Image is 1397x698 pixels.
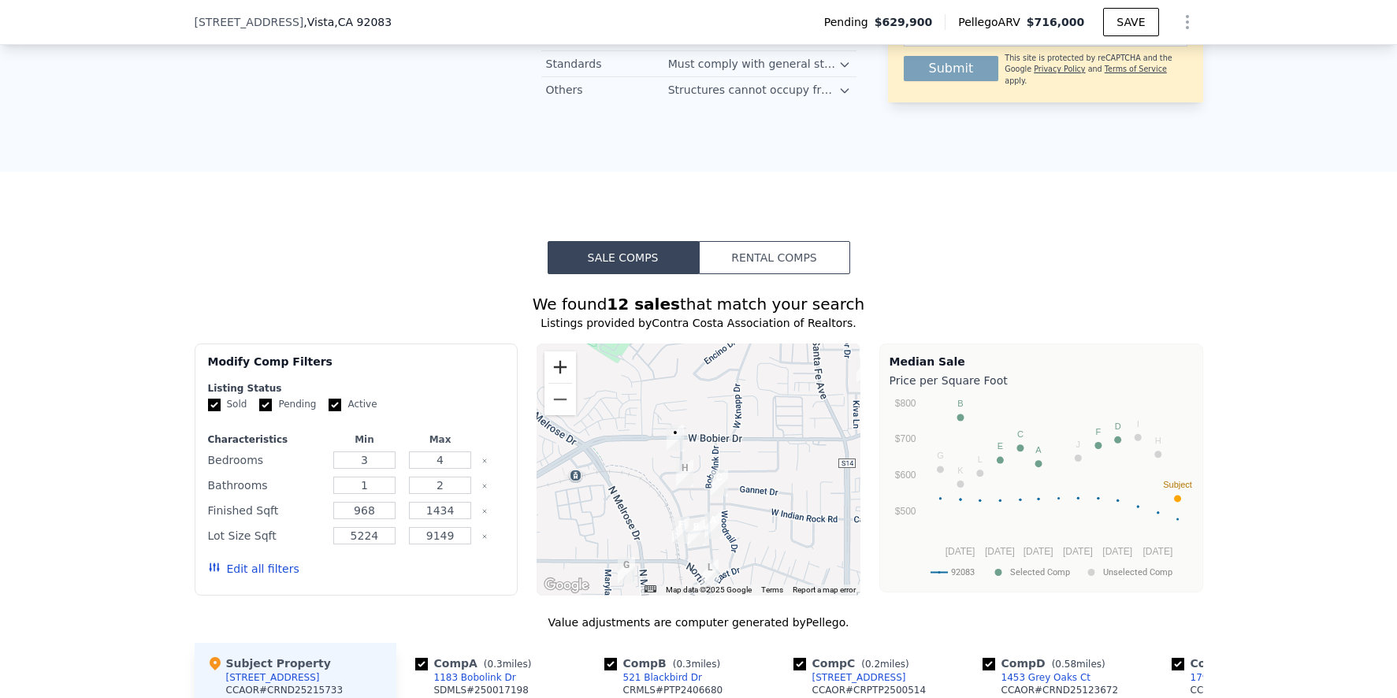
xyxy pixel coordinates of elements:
div: Listings provided by Contra Costa Association of Realtors . [195,315,1203,331]
label: Sold [208,398,247,411]
a: Report a map error [793,585,856,594]
text: B [957,399,963,408]
text: Selected Comp [1010,567,1070,577]
span: ( miles) [477,659,537,670]
button: Clear [481,533,488,540]
div: 1183 Bobolink Dr [434,671,516,684]
button: Clear [481,458,488,464]
div: SDMLS # 250017198 [434,684,529,696]
div: Comp C [793,655,916,671]
div: 1223 Maryland Dr [618,557,635,584]
a: 1453 Grey Oaks Ct [983,671,1091,684]
text: D [1114,421,1120,431]
div: 537 Ricebird Dr [676,460,693,487]
button: Rental Comps [699,241,850,274]
text: $500 [894,506,916,517]
text: E [997,441,1002,451]
div: This site is protected by reCAPTCHA and the Google and apply. [1005,53,1187,87]
div: 1618 Rush Ave [856,357,874,384]
text: C [1016,429,1023,439]
div: Price per Square Foot [890,369,1193,392]
div: Comp A [415,655,538,671]
div: Lot Size Sqft [208,525,324,547]
span: [STREET_ADDRESS] [195,14,304,30]
div: Characteristics [208,433,324,446]
input: Active [329,399,341,411]
span: Map data ©2025 Google [666,585,752,594]
div: Must comply with general standards, accessory structures allowed within setbacks. [668,56,839,72]
strong: 12 sales [607,295,680,314]
a: Terms of Service [1105,65,1167,73]
button: Show Options [1172,6,1203,38]
div: We found that match your search [195,293,1203,315]
div: Value adjustments are computer generated by Pellego . [195,614,1203,630]
text: $800 [894,398,916,409]
div: 521 Blackbird Dr [688,519,705,546]
text: [DATE] [1102,546,1132,557]
div: [STREET_ADDRESS] [226,671,320,684]
div: 1176 Waxwing Dr [672,517,689,544]
button: Sale Comps [548,241,699,274]
a: [STREET_ADDRESS] [793,671,906,684]
div: 1453 Grey Oaks Ct [1001,671,1091,684]
text: $600 [894,470,916,481]
text: 92083 [951,567,975,577]
span: ( miles) [855,659,915,670]
div: Bedrooms [208,449,324,471]
label: Active [329,398,377,411]
img: Google [541,575,593,596]
div: Min [329,433,399,446]
span: $716,000 [1027,16,1085,28]
text: H [1154,436,1161,445]
div: CRMLS # PTP2406680 [623,684,723,696]
button: Clear [481,483,488,489]
div: Subject Property [207,655,331,671]
div: Modify Comp Filters [208,354,505,382]
div: Median Sale [890,354,1193,369]
text: Subject [1163,480,1192,489]
text: [DATE] [1023,546,1053,557]
button: Edit all filters [208,561,299,577]
span: , CA 92083 [334,16,392,28]
div: 1057 North Dr [701,559,719,586]
div: 1246 Woodrail Dr [711,470,728,496]
div: Listing Status [208,382,505,395]
label: Pending [259,398,316,411]
span: 0.3 [488,659,503,670]
text: [DATE] [945,546,975,557]
a: Terms (opens in new tab) [761,585,783,594]
span: Pending [824,14,875,30]
button: Zoom out [544,384,576,415]
div: Bathrooms [208,474,324,496]
text: [DATE] [985,546,1015,557]
span: , Vista [303,14,392,30]
div: [STREET_ADDRESS] [812,671,906,684]
div: Comp E [1172,655,1299,671]
div: 521 Blackbird Dr [623,671,702,684]
div: CCAOR # CRPTP2500514 [812,684,927,696]
input: Pending [259,399,272,411]
a: 521 Blackbird Dr [604,671,702,684]
div: Others [546,82,668,98]
text: A [1035,445,1042,455]
a: 1183 Bobolink Dr [415,671,516,684]
div: Max [406,433,475,446]
text: L [977,455,982,464]
text: J [1076,440,1080,449]
div: 179 [PERSON_NAME] [1191,671,1290,684]
div: Structures cannot occupy front setback area. [668,82,839,98]
div: Comp B [604,655,727,671]
a: Privacy Policy [1034,65,1085,73]
svg: A chart. [890,392,1193,588]
span: $629,900 [875,14,933,30]
span: 0.2 [865,659,880,670]
span: Pellego ARV [958,14,1027,30]
input: Sold [208,399,221,411]
text: K [957,466,964,475]
text: $700 [894,433,916,444]
button: Zoom in [544,351,576,383]
text: F [1095,427,1101,436]
text: Unselected Comp [1103,567,1172,577]
text: I [1136,419,1139,429]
